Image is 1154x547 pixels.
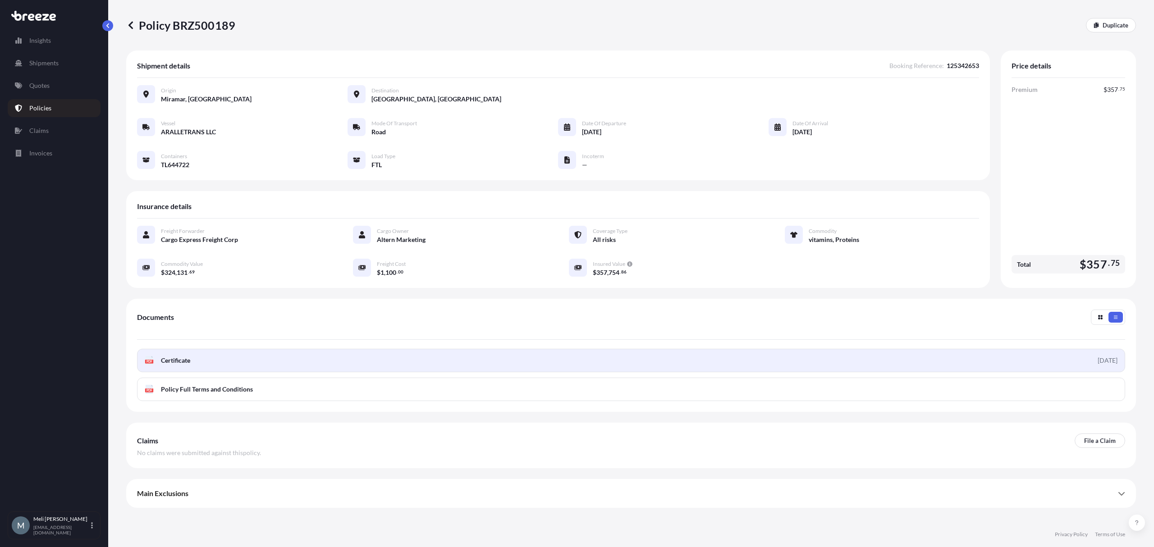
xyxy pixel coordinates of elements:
[8,99,101,117] a: Policies
[175,269,177,276] span: ,
[161,95,252,104] span: Miramar, [GEOGRAPHIC_DATA]
[8,77,101,95] a: Quotes
[137,436,158,445] span: Claims
[147,389,152,392] text: PDF
[377,260,406,268] span: Freight Cost
[33,524,89,535] p: [EMAIL_ADDRESS][DOMAIN_NAME]
[8,32,101,50] a: Insights
[161,235,238,244] span: Cargo Express Freight Corp
[1107,87,1118,93] span: 357
[620,270,621,273] span: .
[137,378,1125,401] a: PDFPolicy Full Terms and Conditions
[621,270,627,273] span: 86
[1104,87,1107,93] span: $
[161,120,175,127] span: Vessel
[33,515,89,523] p: Meli [PERSON_NAME]
[582,128,601,137] span: [DATE]
[1086,18,1136,32] a: Duplicate
[889,61,944,70] span: Booking Reference :
[607,269,609,276] span: ,
[397,270,398,273] span: .
[29,81,50,90] p: Quotes
[177,269,188,276] span: 131
[29,149,52,158] p: Invoices
[377,235,426,244] span: Altern Marketing
[29,36,51,45] p: Insights
[398,270,403,273] span: 00
[947,61,979,70] span: 125342653
[582,153,604,160] span: Incoterm
[17,521,25,530] span: M
[1075,433,1125,448] a: File a Claim
[371,128,386,137] span: Road
[1111,260,1120,266] span: 75
[29,126,49,135] p: Claims
[137,61,190,70] span: Shipment details
[8,54,101,72] a: Shipments
[371,95,501,104] span: [GEOGRAPHIC_DATA], [GEOGRAPHIC_DATA]
[582,160,587,169] span: —
[792,120,828,127] span: Date of Arrival
[1012,85,1038,94] span: Premium
[1098,356,1117,365] div: [DATE]
[161,128,216,137] span: ARALLETRANS LLC
[1118,87,1119,91] span: .
[1086,259,1107,270] span: 357
[8,144,101,162] a: Invoices
[161,87,176,94] span: Origin
[1017,260,1031,269] span: Total
[1095,531,1125,538] a: Terms of Use
[809,228,837,235] span: Commodity
[189,270,195,273] span: 69
[792,128,812,137] span: [DATE]
[137,202,192,211] span: Insurance details
[1103,21,1128,30] p: Duplicate
[609,269,619,276] span: 754
[593,269,596,276] span: $
[593,228,627,235] span: Coverage Type
[137,313,174,322] span: Documents
[809,235,859,244] span: vitamins, Proteins
[1080,259,1086,270] span: $
[126,18,235,32] p: Policy BRZ500189
[377,269,380,276] span: $
[161,269,165,276] span: $
[147,360,152,363] text: PDF
[29,59,59,68] p: Shipments
[371,87,399,94] span: Destination
[593,235,616,244] span: All risks
[377,228,409,235] span: Cargo Owner
[188,270,189,273] span: .
[161,385,253,394] span: Policy Full Terms and Conditions
[384,269,385,276] span: ,
[1120,87,1125,91] span: 75
[582,120,626,127] span: Date of Departure
[371,120,417,127] span: Mode of Transport
[385,269,396,276] span: 100
[161,260,203,268] span: Commodity Value
[596,269,607,276] span: 357
[1055,531,1088,538] a: Privacy Policy
[137,349,1125,372] a: PDFCertificate[DATE]
[165,269,175,276] span: 324
[593,260,625,268] span: Insured Value
[371,153,395,160] span: Load Type
[371,160,382,169] span: FTL
[8,122,101,140] a: Claims
[137,448,261,457] span: No claims were submitted against this policy .
[161,153,187,160] span: Containers
[137,483,1125,504] div: Main Exclusions
[161,356,190,365] span: Certificate
[1108,260,1110,266] span: .
[161,160,189,169] span: TL644722
[161,228,205,235] span: Freight Forwarder
[137,489,188,498] span: Main Exclusions
[29,104,51,113] p: Policies
[380,269,384,276] span: 1
[1084,436,1116,445] p: File a Claim
[1012,61,1051,70] span: Price details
